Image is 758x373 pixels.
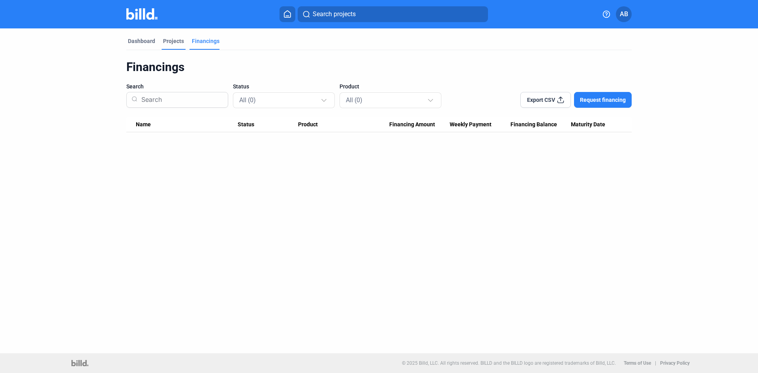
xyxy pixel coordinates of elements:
[298,6,488,22] button: Search projects
[233,82,249,90] span: Status
[655,360,656,366] p: |
[580,96,626,104] span: Request financing
[126,82,144,90] span: Search
[574,92,632,108] button: Request financing
[71,360,88,366] img: logo
[163,37,184,45] div: Projects
[298,121,318,128] span: Product
[136,121,151,128] span: Name
[616,6,632,22] button: AB
[238,121,254,128] span: Status
[402,360,616,366] p: © 2025 Billd, LLC. All rights reserved. BILLD and the BILLD logo are registered trademarks of Bil...
[527,96,555,104] span: Export CSV
[136,121,238,128] div: Name
[298,121,389,128] div: Product
[126,8,158,20] img: Billd Company Logo
[346,96,362,104] span: All (0)
[138,90,223,110] input: Search
[340,82,359,90] span: Product
[389,121,450,128] div: Financing Amount
[571,121,605,128] span: Maturity Date
[571,121,622,128] div: Maturity Date
[450,121,492,128] span: Weekly Payment
[238,121,298,128] div: Status
[624,360,651,366] b: Terms of Use
[520,92,571,108] button: Export CSV
[239,96,256,104] span: All (0)
[620,9,628,19] span: AB
[128,37,155,45] div: Dashboard
[510,121,571,128] div: Financing Balance
[510,121,557,128] span: Financing Balance
[192,37,220,45] div: Financings
[389,121,435,128] span: Financing Amount
[660,360,690,366] b: Privacy Policy
[313,9,356,19] span: Search projects
[126,60,632,75] div: Financings
[450,121,510,128] div: Weekly Payment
